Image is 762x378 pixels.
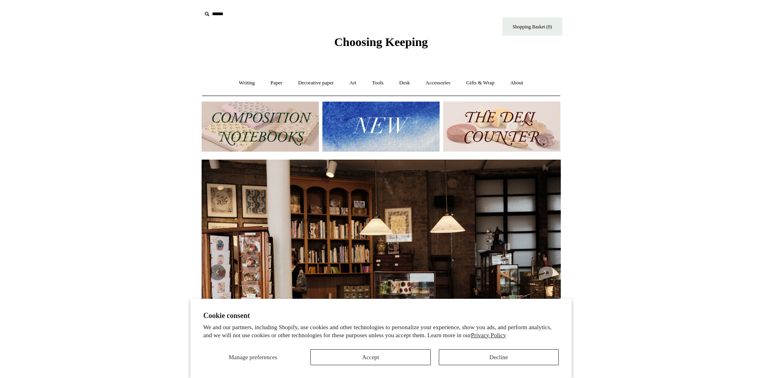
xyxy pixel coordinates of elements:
button: Manage preferences [203,349,302,365]
a: Paper [263,72,290,94]
a: Writing [232,72,262,94]
a: Decorative paper [291,72,341,94]
a: Gifts & Wrap [459,72,502,94]
button: Previous [210,264,226,280]
a: Shopping Basket (0) [502,18,562,36]
button: Decline [439,349,559,365]
span: Manage preferences [229,354,277,360]
h2: Cookie consent [203,312,559,320]
a: Choosing Keeping [334,42,428,47]
a: Privacy Policy [471,332,506,338]
img: 202302 Composition ledgers.jpg__PID:69722ee6-fa44-49dd-a067-31375e5d54ec [202,102,319,152]
a: Tools [365,72,391,94]
img: The Deli Counter [443,102,560,152]
a: Art [342,72,364,94]
button: Next [537,264,553,280]
p: We and our partners, including Shopify, use cookies and other technologies to personalize your ex... [203,324,559,339]
img: New.jpg__PID:f73bdf93-380a-4a35-bcfe-7823039498e1 [322,102,440,152]
button: Accept [310,349,430,365]
a: Accessories [418,72,458,94]
a: Desk [392,72,417,94]
span: Choosing Keeping [334,35,428,48]
a: About [503,72,530,94]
